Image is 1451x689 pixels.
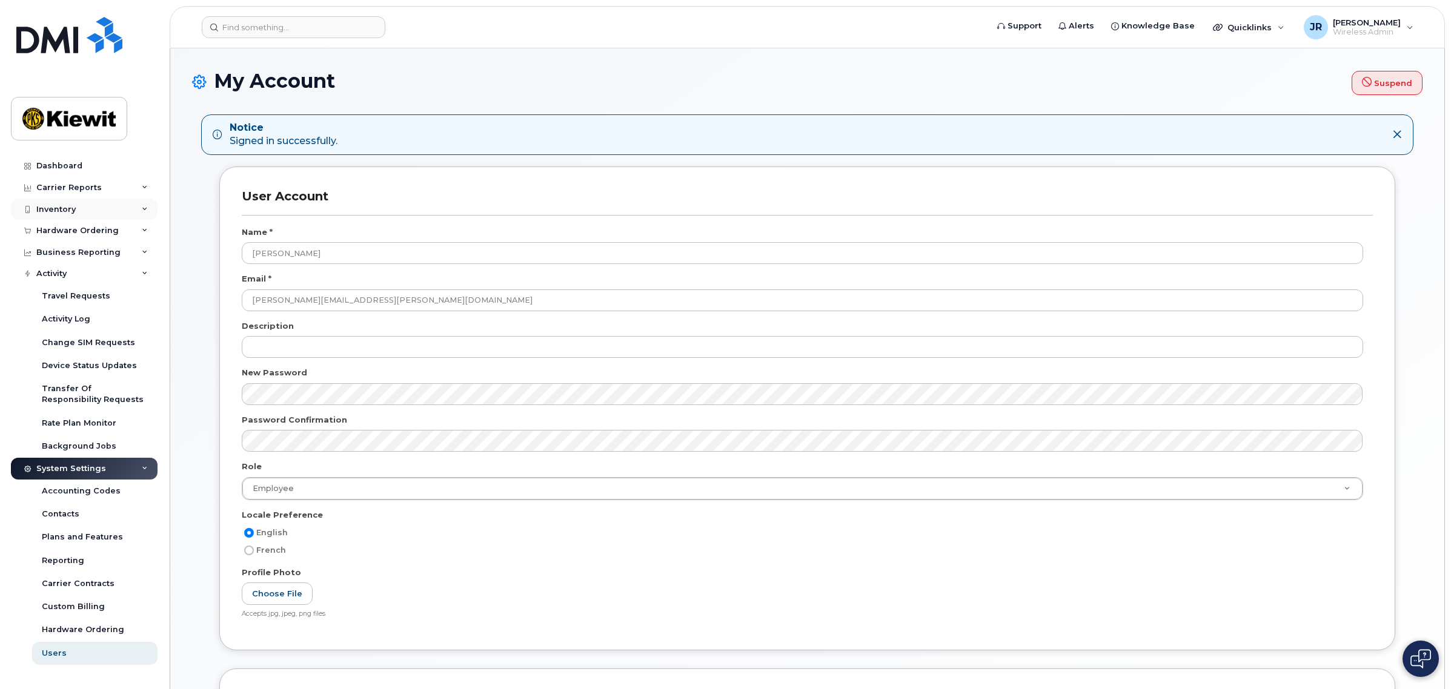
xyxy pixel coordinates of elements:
[242,367,307,378] label: New Password
[242,478,1363,499] a: Employee
[1410,649,1431,668] img: Open chat
[1352,71,1423,95] button: Suspend
[242,320,294,332] label: Description
[242,414,347,426] label: Password Confirmation
[230,121,337,149] div: Signed in successfully.
[256,546,286,555] span: French
[242,226,273,238] label: Name *
[242,567,301,578] label: Profile Photo
[242,509,323,521] label: Locale Preference
[242,189,1373,215] h3: User Account
[242,582,313,605] label: Choose File
[230,121,337,135] strong: Notice
[242,461,262,472] label: Role
[242,610,1363,619] div: Accepts jpg, jpeg, png files
[242,273,271,285] label: Email *
[192,70,1423,95] h1: My Account
[244,528,254,538] input: English
[245,483,294,494] span: Employee
[256,528,288,537] span: English
[244,546,254,555] input: French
